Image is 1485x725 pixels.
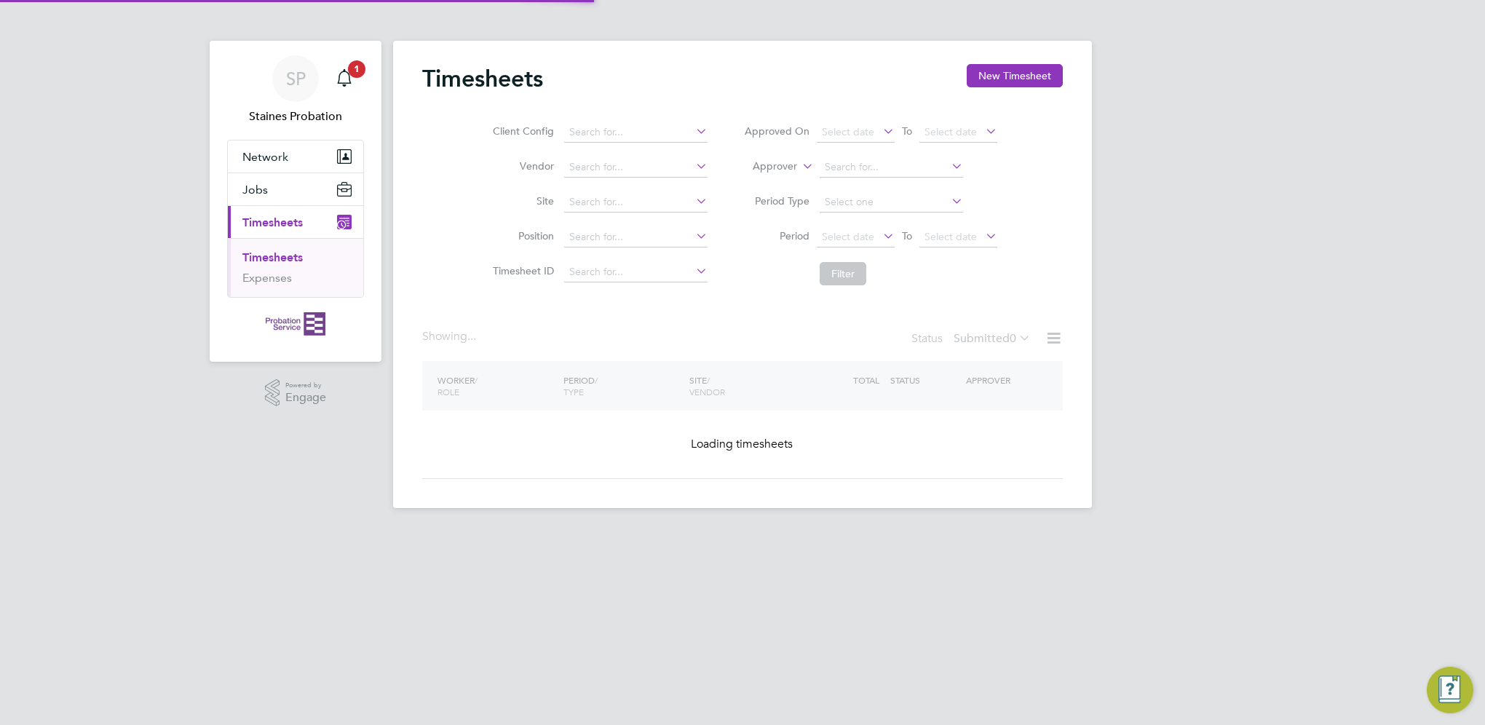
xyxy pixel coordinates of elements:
span: To [898,226,916,245]
label: Approver [732,159,797,174]
a: SPStaines Probation [227,55,364,125]
button: Filter [820,262,866,285]
button: Engage Resource Center [1427,667,1473,713]
input: Search for... [564,122,708,143]
button: New Timesheet [967,64,1063,87]
input: Search for... [564,262,708,282]
span: Timesheets [242,215,303,229]
span: ... [467,329,476,344]
label: Vendor [488,159,554,173]
input: Search for... [564,227,708,247]
a: Expenses [242,271,292,285]
input: Search for... [820,157,963,178]
span: Powered by [285,379,326,392]
button: Jobs [228,173,363,205]
img: probationservice-logo-retina.png [266,312,325,336]
a: Timesheets [242,250,303,264]
span: Staines Probation [227,108,364,125]
a: Go to home page [227,312,364,336]
label: Submitted [954,331,1031,346]
label: Timesheet ID [488,264,554,277]
div: Status [911,329,1034,349]
nav: Main navigation [210,41,381,362]
div: Timesheets [228,238,363,297]
span: Select date [924,230,977,243]
input: Search for... [564,157,708,178]
span: Engage [285,392,326,404]
label: Client Config [488,124,554,138]
input: Select one [820,192,963,213]
span: Select date [924,125,977,138]
span: Select date [822,125,874,138]
label: Period [744,229,809,242]
label: Period Type [744,194,809,207]
span: Jobs [242,183,268,197]
a: 1 [330,55,359,102]
span: To [898,122,916,140]
input: Search for... [564,192,708,213]
div: Showing [422,329,479,344]
span: SP [286,69,306,88]
button: Network [228,140,363,173]
a: Powered byEngage [265,379,327,407]
span: Select date [822,230,874,243]
span: Network [242,150,288,164]
label: Position [488,229,554,242]
span: 1 [348,60,365,78]
label: Approved On [744,124,809,138]
button: Timesheets [228,206,363,238]
label: Site [488,194,554,207]
span: 0 [1010,331,1016,346]
h2: Timesheets [422,64,543,93]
